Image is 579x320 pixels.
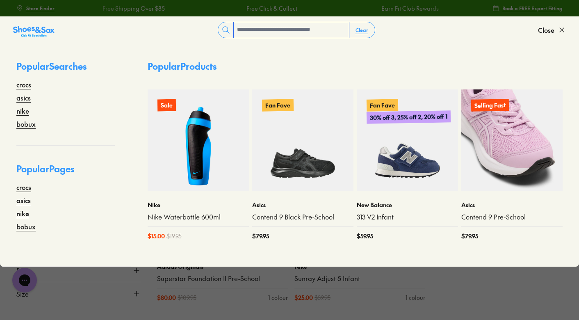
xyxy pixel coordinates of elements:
a: 313 V2 Infant [357,213,458,222]
a: Store Finder [16,1,55,16]
span: $ 59.95 [357,232,373,240]
a: asics [16,195,31,205]
span: $ 79.95 [252,232,269,240]
a: Superstar Foundation II Pre-School [157,274,288,283]
a: bobux [16,222,36,231]
a: Book a FREE Expert Fitting [492,1,563,16]
a: nike [16,106,29,116]
a: Selling Fast [461,89,563,191]
span: Store Finder [26,5,55,12]
p: Fan Fave [262,99,294,111]
a: Contend 9 Black Pre-School [252,213,353,222]
a: Shoes &amp; Sox [13,23,55,37]
span: $ 80.00 [157,293,176,302]
button: Clear [349,23,375,37]
span: $ 39.95 [315,293,331,302]
a: Sale [148,89,249,191]
img: SNS_Logo_Responsive.svg [13,25,55,38]
p: Nike [148,201,249,209]
a: Fan Fave30% off 3, 25% off 2, 20% off 1 [357,89,458,191]
a: crocs [16,80,31,89]
span: Close [538,25,554,35]
a: asics [16,93,31,103]
button: Price [16,259,141,282]
a: bobux [16,119,36,129]
span: Book a FREE Expert Fitting [502,5,563,12]
span: $ 79.95 [461,232,478,240]
div: 1 colour [268,293,288,302]
a: Contend 9 Pre-School [461,213,563,222]
a: Nike Waterbottle 600ml [148,213,249,222]
iframe: Gorgias live chat messenger [8,265,41,295]
a: Earn Fit Club Rewards [376,4,433,13]
div: 1 colour [406,293,425,302]
span: $ 109.95 [178,293,196,302]
p: Selling Fast [471,98,509,112]
span: $ 19.95 [166,232,182,240]
p: Asics [252,201,353,209]
p: Popular Pages [16,162,115,182]
a: Fan Fave [252,89,353,191]
p: Sale [157,99,176,112]
p: Asics [461,201,563,209]
p: Fan Fave [367,99,398,111]
p: New Balance [357,201,458,209]
p: Popular Products [148,59,217,73]
button: Close [538,21,566,39]
a: nike [16,208,29,218]
button: Size [16,282,141,305]
a: Sunray Adjust 5 Infant [294,274,425,283]
span: $ 15.00 [148,232,165,240]
a: Free Shipping Over $85 [97,4,160,13]
span: $ 25.00 [294,293,313,302]
p: Popular Searches [16,59,115,80]
a: Free Click & Collect [241,4,292,13]
p: 30% off 3, 25% off 2, 20% off 1 [367,110,451,124]
a: crocs [16,182,31,192]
